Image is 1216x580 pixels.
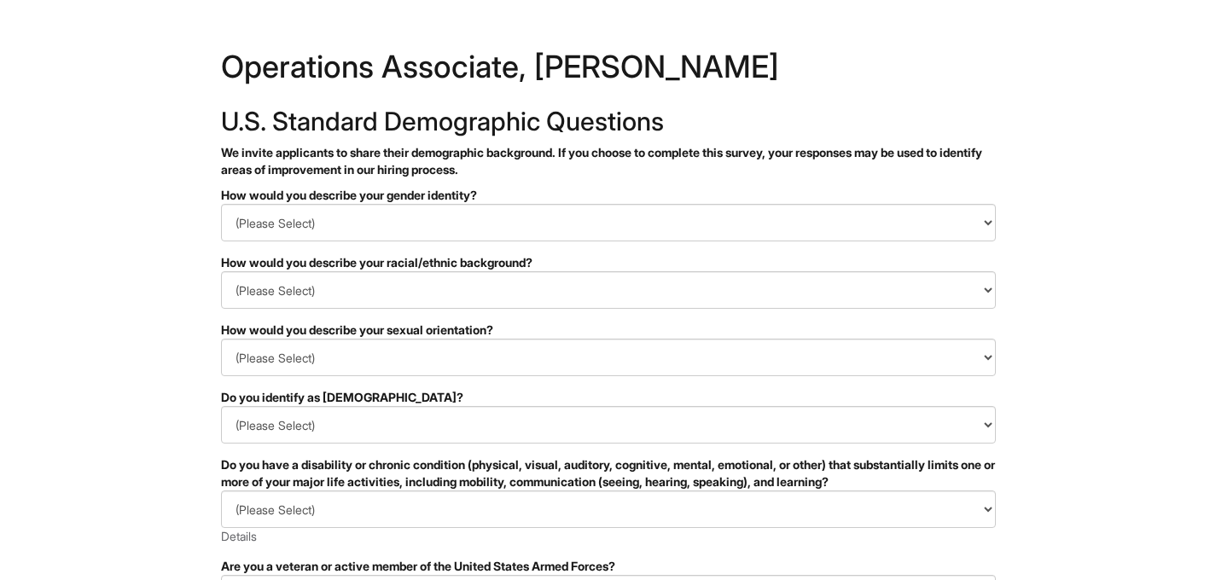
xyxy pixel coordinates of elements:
[221,51,996,90] h1: Operations Associate, [PERSON_NAME]
[221,187,996,204] div: How would you describe your gender identity?
[221,271,996,309] select: How would you describe your racial/ethnic background?
[221,456,996,490] div: Do you have a disability or chronic condition (physical, visual, auditory, cognitive, mental, emo...
[221,339,996,376] select: How would you describe your sexual orientation?
[221,389,996,406] div: Do you identify as [DEMOGRAPHIC_DATA]?
[221,322,996,339] div: How would you describe your sexual orientation?
[221,254,996,271] div: How would you describe your racial/ethnic background?
[221,144,996,178] p: We invite applicants to share their demographic background. If you choose to complete this survey...
[221,107,996,136] h2: U.S. Standard Demographic Questions
[221,490,996,528] select: Do you have a disability or chronic condition (physical, visual, auditory, cognitive, mental, emo...
[221,204,996,241] select: How would you describe your gender identity?
[221,558,996,575] div: Are you a veteran or active member of the United States Armed Forces?
[221,406,996,444] select: Do you identify as transgender?
[221,529,257,543] a: Details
